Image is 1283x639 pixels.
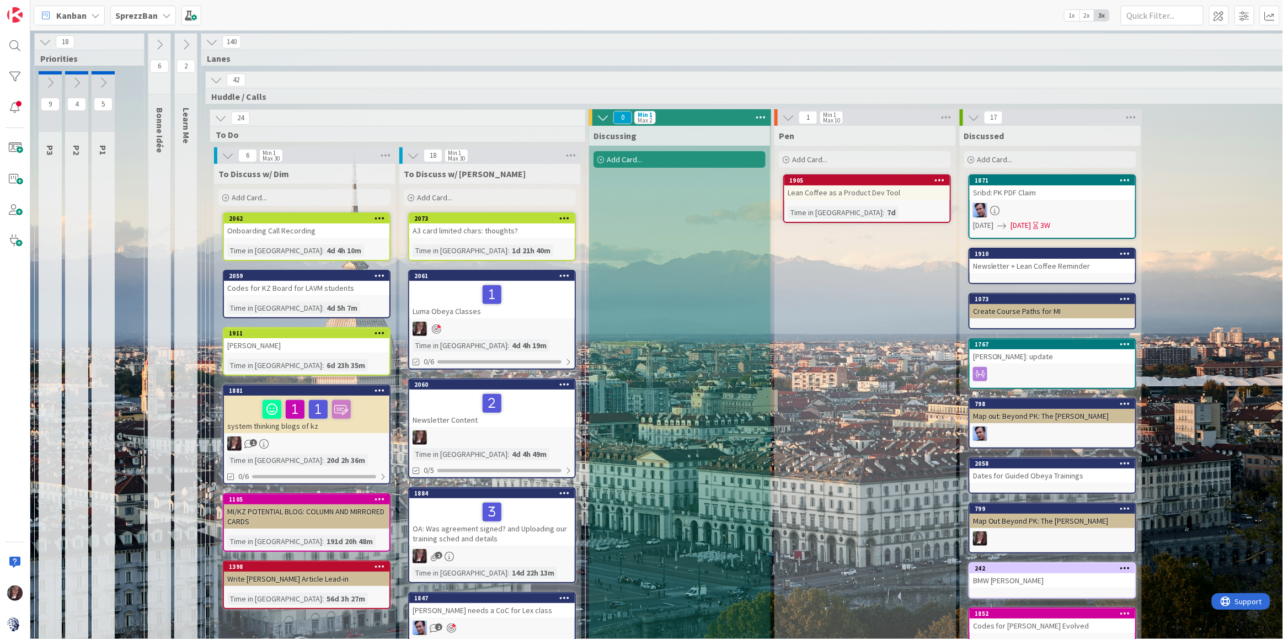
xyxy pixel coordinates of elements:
div: Max 2 [638,118,652,123]
div: Max 30 [263,156,280,161]
div: Min 1 [448,150,461,156]
span: 4 [67,98,86,111]
div: 798 [975,400,1135,408]
span: [DATE] [1011,220,1031,231]
div: 2059 [224,271,389,281]
div: 1881 [229,387,389,395]
div: 1398 [229,563,389,571]
span: 140 [222,35,241,49]
div: 1911 [229,329,389,337]
img: TD [413,430,427,445]
div: Newsletter + Lean Coffee Reminder [970,259,1135,273]
div: 4d 5h 7m [324,302,360,314]
div: 242BMW [PERSON_NAME] [970,563,1135,588]
div: 2062 [229,215,389,222]
div: 1871 [975,177,1135,184]
div: 2073 [414,215,575,222]
div: [PERSON_NAME] needs a CoC for Lex class [409,603,575,617]
div: 1398 [224,562,389,572]
span: : [322,359,324,371]
div: Codes for [PERSON_NAME] Evolved [970,619,1135,633]
span: : [507,339,509,352]
span: P3 [45,145,56,155]
span: Pen [779,130,794,141]
span: 2 [435,624,442,631]
div: 2058 [975,460,1135,467]
span: Add Card... [977,155,1013,164]
span: Priorities [40,53,130,64]
div: Time in [GEOGRAPHIC_DATA] [413,339,507,352]
span: : [322,244,324,257]
span: To Discuss w/ Jim [404,168,526,179]
div: system thinking blogs of kz [224,396,389,433]
span: Discussed [964,130,1004,141]
div: [PERSON_NAME] [224,338,389,353]
div: 191d 20h 48m [324,535,376,547]
div: 1847 [409,593,575,603]
div: Onboarding Call Recording [224,223,389,238]
div: Map Out Beyond PK: The [PERSON_NAME] [970,514,1135,528]
div: 1852 [970,609,1135,619]
div: 20d 2h 36m [324,454,368,466]
span: Add Card... [417,193,452,203]
div: JB [409,621,575,635]
div: OA: Was agreement signed? and Uploading our training sched and details [409,498,575,546]
div: 1852Codes for [PERSON_NAME] Evolved [970,609,1135,633]
div: 1871Sribd: PK PDF Claim [970,175,1135,200]
div: Time in [GEOGRAPHIC_DATA] [413,567,507,579]
span: 2 [435,552,442,559]
img: TD [7,585,23,601]
img: JB [973,427,987,441]
div: Dates for Guided Obeya Trainings [970,468,1135,483]
span: : [507,567,509,579]
div: 1884 [414,489,575,497]
div: 798Map out: Beyond PK: The [PERSON_NAME] [970,399,1135,423]
span: 24 [231,111,250,125]
div: 2061 [409,271,575,281]
div: 2058 [970,459,1135,468]
span: 0 [613,111,632,124]
span: 6 [150,60,169,73]
div: 1881system thinking blogs of kz [224,386,389,433]
span: Learn Me [181,108,192,143]
span: 18 [56,35,74,49]
div: 1911[PERSON_NAME] [224,328,389,353]
div: 1910 [970,249,1135,259]
div: Max 10 [823,118,840,123]
div: TD [224,436,389,451]
span: : [322,454,324,466]
div: Time in [GEOGRAPHIC_DATA] [227,454,322,466]
div: 1d 21h 40m [509,244,553,257]
div: 14d 22h 13m [509,567,557,579]
div: 799Map Out Beyond PK: The [PERSON_NAME] [970,504,1135,528]
span: To Do [216,129,571,140]
div: Newsletter Content [409,390,575,427]
div: TD [970,531,1135,546]
div: 1884OA: Was agreement signed? and Uploading our training sched and details [409,488,575,546]
span: 42 [227,73,245,87]
div: 798 [970,399,1135,409]
div: 2060Newsletter Content [409,380,575,427]
div: 2059 [229,272,389,280]
div: Max 30 [448,156,465,161]
span: 3x [1094,10,1109,21]
span: Add Card... [792,155,827,164]
span: 0/6 [424,356,434,368]
div: 1881 [224,386,389,396]
span: Support [23,2,50,15]
div: Min 1 [823,112,836,118]
span: 2x [1079,10,1094,21]
div: 6d 23h 35m [324,359,368,371]
div: TD [409,549,575,563]
img: JB [973,203,987,217]
div: Lean Coffee as a Product Dev Tool [784,185,950,200]
div: 242 [970,563,1135,573]
div: 1073 [970,294,1135,304]
div: Sribd: PK PDF Claim [970,185,1135,200]
div: 1905 [784,175,950,185]
div: 2073A3 card limited chars: thoughts? [409,214,575,238]
div: Map out: Beyond PK: The [PERSON_NAME] [970,409,1135,423]
div: JB [970,427,1135,441]
span: Add Card... [232,193,267,203]
div: 1911 [224,328,389,338]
